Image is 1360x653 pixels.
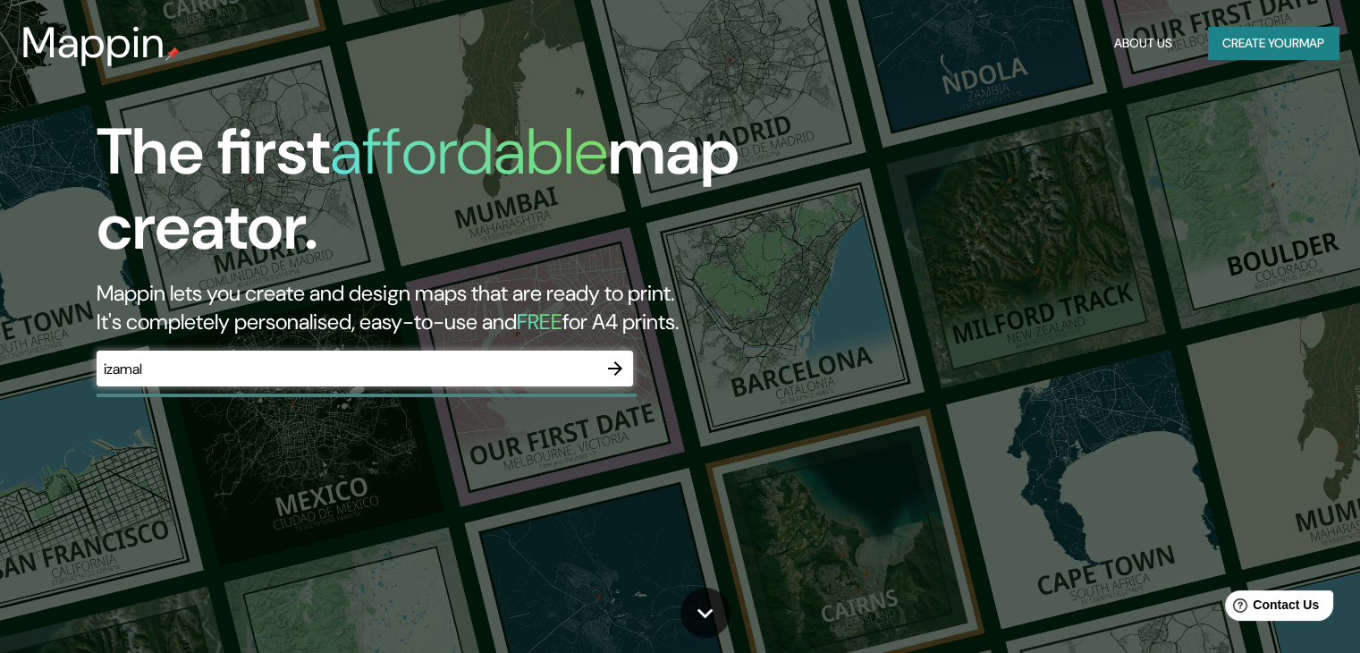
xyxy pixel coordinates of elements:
[21,18,165,68] h3: Mappin
[165,47,180,61] img: mappin-pin
[517,308,562,335] h5: FREE
[97,114,777,279] h1: The first map creator.
[330,110,608,193] h1: affordable
[1208,27,1339,60] button: Create yourmap
[97,279,777,336] h2: Mappin lets you create and design maps that are ready to print. It's completely personalised, eas...
[1107,27,1179,60] button: About Us
[97,359,597,379] input: Choose your favourite place
[1201,583,1340,633] iframe: Help widget launcher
